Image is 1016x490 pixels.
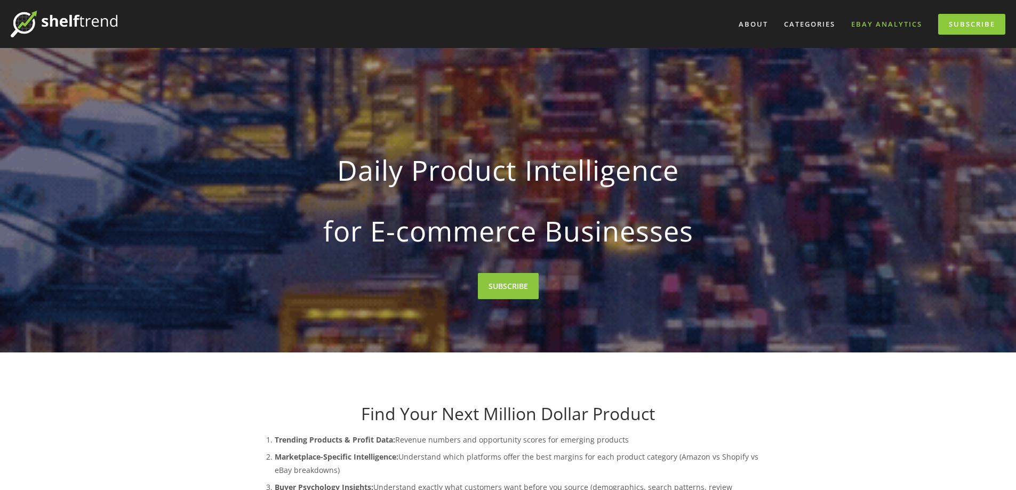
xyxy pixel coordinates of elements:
p: Revenue numbers and opportunity scores for emerging products [275,433,763,446]
strong: Trending Products & Profit Data: [275,435,395,445]
h1: Find Your Next Million Dollar Product [253,404,763,424]
strong: for E-commerce Businesses [270,206,746,256]
p: Understand which platforms offer the best margins for each product category (Amazon vs Shopify vs... [275,450,763,477]
strong: Daily Product Intelligence [270,145,746,195]
img: ShelfTrend [11,11,117,37]
strong: Marketplace-Specific Intelligence: [275,452,398,462]
a: About [732,15,775,33]
div: Categories [777,15,842,33]
a: eBay Analytics [844,15,929,33]
a: Subscribe [938,14,1005,35]
a: SUBSCRIBE [478,273,539,299]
